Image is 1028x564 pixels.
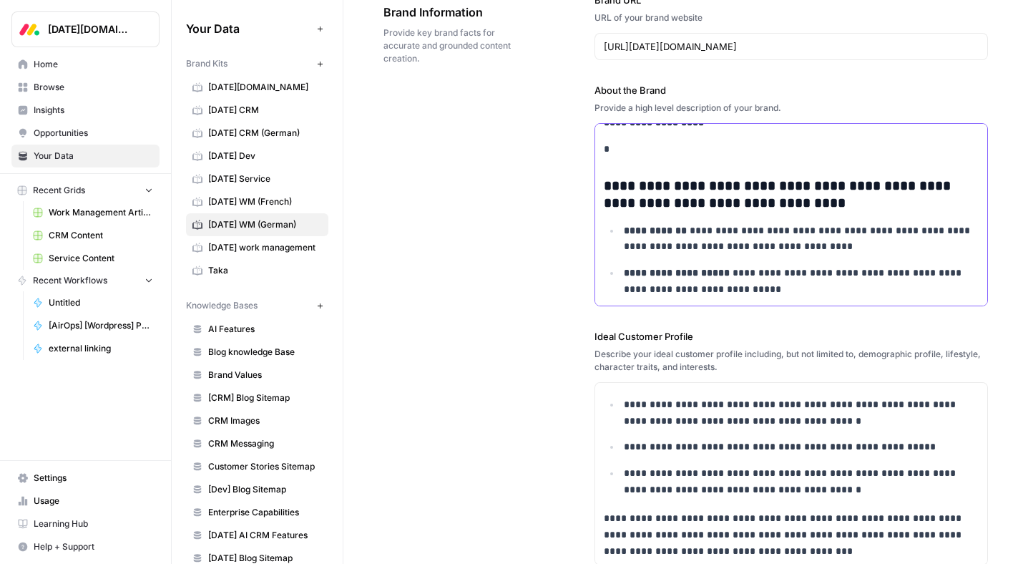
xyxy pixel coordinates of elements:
[186,364,328,386] a: Brand Values
[208,369,322,381] span: Brand Values
[49,342,153,355] span: external linking
[208,414,322,427] span: CRM Images
[11,145,160,167] a: Your Data
[208,460,322,473] span: Customer Stories Sitemap
[383,26,514,65] span: Provide key brand facts for accurate and grounded content creation.
[11,76,160,99] a: Browse
[186,318,328,341] a: AI Features
[186,145,328,167] a: [DATE] Dev
[34,495,153,507] span: Usage
[208,241,322,254] span: [DATE] work management
[186,524,328,547] a: [DATE] AI CRM Features
[186,122,328,145] a: [DATE] CRM (German)
[208,529,322,542] span: [DATE] AI CRM Features
[34,517,153,530] span: Learning Hub
[34,150,153,162] span: Your Data
[11,490,160,512] a: Usage
[208,506,322,519] span: Enterprise Capabilities
[49,206,153,219] span: Work Management Article Grid
[34,127,153,140] span: Opportunities
[208,483,322,496] span: [Dev] Blog Sitemap
[186,259,328,282] a: Taka
[33,274,107,287] span: Recent Workflows
[34,81,153,94] span: Browse
[208,172,322,185] span: [DATE] Service
[186,76,328,99] a: [DATE][DOMAIN_NAME]
[34,58,153,71] span: Home
[34,472,153,485] span: Settings
[208,127,322,140] span: [DATE] CRM (German)
[208,264,322,277] span: Taka
[49,319,153,332] span: [AirOps] [Wordpress] Publish Cornerstone Post
[26,314,160,337] a: [AirOps] [Wordpress] Publish Cornerstone Post
[208,104,322,117] span: [DATE] CRM
[594,348,988,374] div: Describe your ideal customer profile including, but not limited to, demographic profile, lifestyl...
[186,299,258,312] span: Knowledge Bases
[11,270,160,291] button: Recent Workflows
[34,540,153,553] span: Help + Support
[186,236,328,259] a: [DATE] work management
[383,4,514,21] span: Brand Information
[604,39,979,54] input: www.sundaysoccer.com
[49,229,153,242] span: CRM Content
[186,167,328,190] a: [DATE] Service
[49,296,153,309] span: Untitled
[16,16,42,42] img: Monday.com Logo
[208,346,322,359] span: Blog knowledge Base
[186,455,328,478] a: Customer Stories Sitemap
[594,102,988,115] div: Provide a high level description of your brand.
[48,22,134,37] span: [DATE][DOMAIN_NAME]
[11,53,160,76] a: Home
[34,104,153,117] span: Insights
[186,501,328,524] a: Enterprise Capabilities
[186,409,328,432] a: CRM Images
[186,99,328,122] a: [DATE] CRM
[11,99,160,122] a: Insights
[11,467,160,490] a: Settings
[208,218,322,231] span: [DATE] WM (German)
[26,337,160,360] a: external linking
[208,392,322,404] span: [CRM] Blog Sitemap
[186,190,328,213] a: [DATE] WM (French)
[594,329,988,344] label: Ideal Customer Profile
[11,535,160,558] button: Help + Support
[11,512,160,535] a: Learning Hub
[11,122,160,145] a: Opportunities
[594,11,988,24] div: URL of your brand website
[26,224,160,247] a: CRM Content
[186,213,328,236] a: [DATE] WM (German)
[26,201,160,224] a: Work Management Article Grid
[11,11,160,47] button: Workspace: Monday.com
[186,386,328,409] a: [CRM] Blog Sitemap
[11,180,160,201] button: Recent Grids
[208,150,322,162] span: [DATE] Dev
[186,478,328,501] a: [Dev] Blog Sitemap
[208,323,322,336] span: AI Features
[594,83,988,97] label: About the Brand
[49,252,153,265] span: Service Content
[26,291,160,314] a: Untitled
[186,20,311,37] span: Your Data
[26,247,160,270] a: Service Content
[186,57,227,70] span: Brand Kits
[186,432,328,455] a: CRM Messaging
[33,184,85,197] span: Recent Grids
[208,81,322,94] span: [DATE][DOMAIN_NAME]
[208,437,322,450] span: CRM Messaging
[208,195,322,208] span: [DATE] WM (French)
[186,341,328,364] a: Blog knowledge Base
